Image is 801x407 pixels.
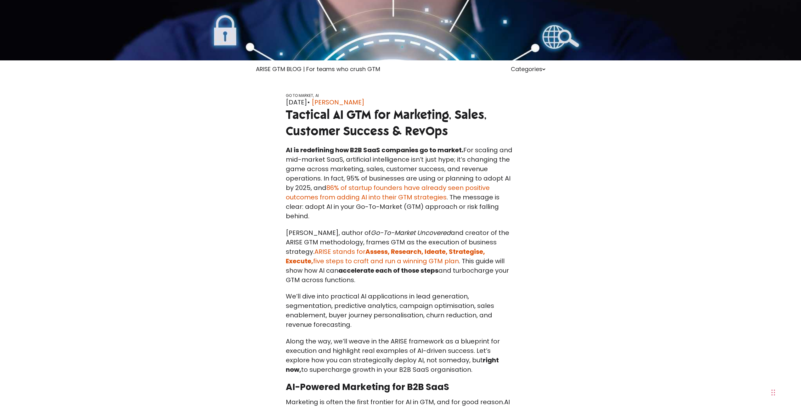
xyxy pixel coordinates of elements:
[660,328,801,407] iframe: Chat Widget
[286,93,314,98] a: GO TO MARKET,
[286,146,463,154] strong: AI is redefining how B2B SaaS companies go to market.
[286,247,485,265] strong: Assess, Research, Ideate, Strategise, Execute,
[286,356,499,374] strong: right now,
[338,266,438,275] strong: accelerate each of those steps
[511,65,545,73] a: Categories
[307,98,310,107] span: •
[286,107,487,139] span: Tactical AI GTM for Marketing, Sales, Customer Success & RevOps
[286,98,516,107] div: [DATE]
[771,383,775,402] div: Drag
[371,228,451,237] em: Go-To-Market Uncovered
[286,247,485,265] a: ARISE stands forAssess, Research, Ideate, Strategise, Execute,five steps to craft and run a winni...
[286,337,516,374] p: Along the way, we’ll weave in the ARISE framework as a blueprint for execution and highlight real...
[286,145,516,221] p: For scaling and mid-market SaaS, artificial intelligence isn’t just hype; it’s changing the game ...
[315,93,319,98] a: AI
[286,183,490,202] a: 86% of startup founders have already seen positive outcomes from adding AI into their GTM strategies
[286,292,516,329] p: We’ll dive into practical AI applications in lead generation, segmentation, predictive analytics,...
[312,98,364,107] a: [PERSON_NAME]
[286,381,516,393] h2: AI-Powered Marketing for B2B SaaS
[256,65,380,73] a: ARISE GTM BLOG | For teams who crush GTM
[286,228,516,285] p: [PERSON_NAME], author of and creator of the ARISE GTM methodology, frames GTM as the execution of...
